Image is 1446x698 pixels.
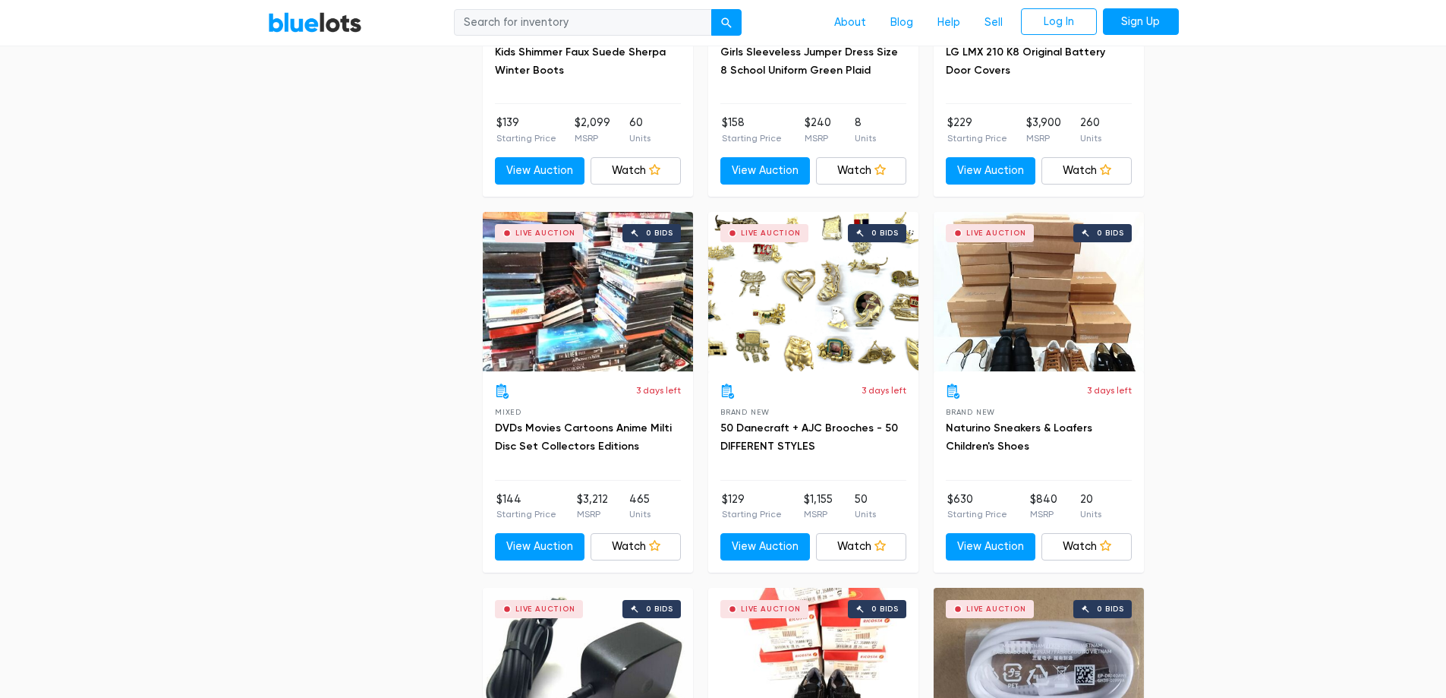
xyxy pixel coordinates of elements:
[720,46,898,77] a: Girls Sleeveless Jumper Dress Size 8 School Uniform Green Plaid
[1103,8,1179,36] a: Sign Up
[577,507,608,521] p: MSRP
[855,115,876,145] li: 8
[816,533,906,561] a: Watch
[720,422,898,453] a: 50 Danecraft + AJC Brooches - 50 DIFFERENT STYLES
[1097,229,1124,237] div: 0 bids
[646,605,673,613] div: 0 bids
[722,491,782,522] li: $129
[495,408,521,416] span: Mixed
[855,131,876,145] p: Units
[483,212,693,371] a: Live Auction 0 bids
[496,491,556,522] li: $144
[722,115,782,145] li: $158
[822,8,878,37] a: About
[720,533,811,561] a: View Auction
[577,491,608,522] li: $3,212
[1080,507,1101,521] p: Units
[495,422,672,453] a: DVDs Movies Cartoons Anime Milti Disc Set Collectors Editions
[720,408,770,416] span: Brand New
[722,507,782,521] p: Starting Price
[722,131,782,145] p: Starting Price
[454,9,712,36] input: Search for inventory
[966,229,1026,237] div: Live Auction
[591,533,681,561] a: Watch
[646,229,673,237] div: 0 bids
[972,8,1015,37] a: Sell
[495,157,585,185] a: View Auction
[708,212,918,371] a: Live Auction 0 bids
[1041,157,1132,185] a: Watch
[804,507,833,521] p: MSRP
[947,491,1007,522] li: $630
[1026,115,1061,145] li: $3,900
[495,533,585,561] a: View Auction
[805,115,831,145] li: $240
[629,491,651,522] li: 465
[629,131,651,145] p: Units
[515,229,575,237] div: Live Auction
[946,408,995,416] span: Brand New
[804,491,833,522] li: $1,155
[871,229,899,237] div: 0 bids
[515,605,575,613] div: Live Auction
[1080,131,1101,145] p: Units
[947,115,1007,145] li: $229
[934,212,1144,371] a: Live Auction 0 bids
[268,11,362,33] a: BlueLots
[946,422,1092,453] a: Naturino Sneakers & Loafers Children's Shoes
[575,131,610,145] p: MSRP
[805,131,831,145] p: MSRP
[925,8,972,37] a: Help
[855,491,876,522] li: 50
[1030,491,1057,522] li: $840
[496,507,556,521] p: Starting Price
[946,533,1036,561] a: View Auction
[946,46,1105,77] a: LG LMX 210 K8 Original Battery Door Covers
[741,229,801,237] div: Live Auction
[966,605,1026,613] div: Live Auction
[629,115,651,145] li: 60
[575,115,610,145] li: $2,099
[629,507,651,521] p: Units
[1041,533,1132,561] a: Watch
[741,605,801,613] div: Live Auction
[495,46,666,77] a: Kids Shimmer Faux Suede Sherpa Winter Boots
[878,8,925,37] a: Blog
[1026,131,1061,145] p: MSRP
[862,384,906,397] p: 3 days left
[1030,507,1057,521] p: MSRP
[591,157,681,185] a: Watch
[946,157,1036,185] a: View Auction
[855,507,876,521] p: Units
[636,384,681,397] p: 3 days left
[496,131,556,145] p: Starting Price
[720,157,811,185] a: View Auction
[1080,491,1101,522] li: 20
[1097,605,1124,613] div: 0 bids
[1080,115,1101,145] li: 260
[1087,384,1132,397] p: 3 days left
[947,507,1007,521] p: Starting Price
[816,157,906,185] a: Watch
[947,131,1007,145] p: Starting Price
[496,115,556,145] li: $139
[1021,8,1097,36] a: Log In
[871,605,899,613] div: 0 bids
